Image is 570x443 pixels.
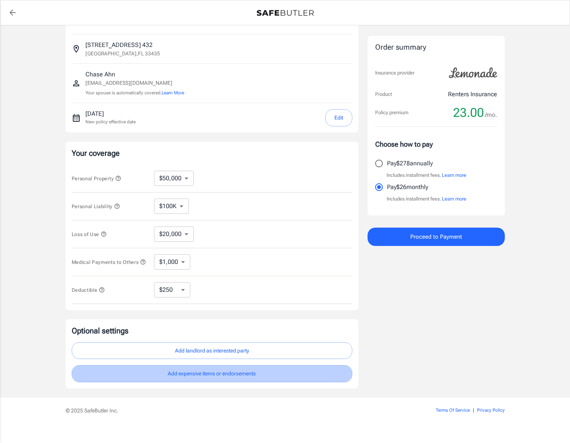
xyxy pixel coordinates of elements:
[72,259,146,265] span: Medical Payments to Others
[448,90,497,99] p: Renters Insurance
[375,42,497,53] div: Order summary
[72,342,352,359] button: Add landlord as interested party
[5,5,20,20] a: back to quotes
[66,407,393,414] p: © 2025 SafeButler Inc.
[72,79,81,88] svg: Insured person
[72,148,352,158] p: Your coverage
[85,50,160,57] p: [GEOGRAPHIC_DATA] , FL 33435
[477,407,505,413] a: Privacy Policy
[375,109,408,116] p: Policy premium
[72,113,81,123] svg: New policy start date
[375,91,392,98] p: Product
[387,171,466,179] p: Includes installment fees.
[375,139,497,149] p: Choose how to pay
[162,89,184,96] button: Learn More
[72,202,120,211] button: Personal Liability
[72,176,121,181] span: Personal Property
[473,407,474,413] span: |
[85,109,136,118] p: [DATE]
[72,44,81,53] svg: Insured address
[387,159,433,168] p: Pay $278 annually
[72,325,352,336] p: Optional settings
[257,10,314,16] img: Back to quotes
[442,195,466,203] button: Learn more
[85,118,136,125] p: New policy effective date
[453,105,484,120] span: 23.00
[410,232,462,242] span: Proceed to Payment
[72,257,146,267] button: Medical Payments to Others
[72,285,105,294] button: Deductible
[325,109,352,126] button: Edit
[72,365,352,382] button: Add expensive items or endorsements
[85,40,153,50] p: [STREET_ADDRESS] 432
[72,230,107,239] button: Loss of Use
[485,110,497,120] span: /mo.
[368,228,505,246] button: Proceed to Payment
[387,195,466,203] p: Includes installment fees.
[442,171,466,179] button: Learn more
[445,62,502,84] img: Lemonade
[387,183,428,192] p: Pay $26 monthly
[85,70,184,79] p: Chase Ahn
[72,231,107,237] span: Loss of Use
[72,204,120,209] span: Personal Liability
[436,407,470,413] a: Terms Of Service
[85,79,184,87] p: [EMAIL_ADDRESS][DOMAIN_NAME]
[72,174,121,183] button: Personal Property
[375,69,414,77] p: Insurance provider
[85,89,184,97] p: Your spouse is automatically covered.
[72,287,105,293] span: Deductible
